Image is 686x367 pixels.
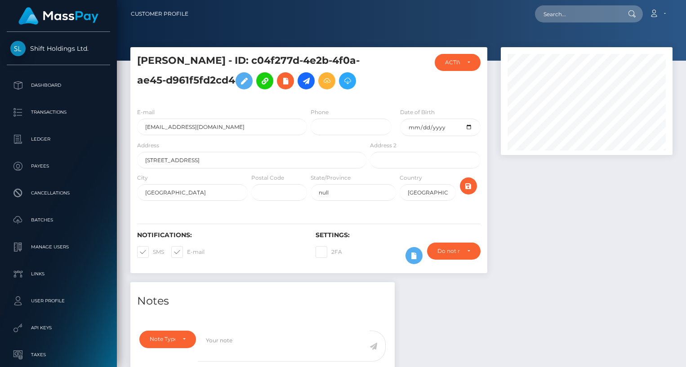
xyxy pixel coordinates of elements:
[131,4,188,23] a: Customer Profile
[7,74,110,97] a: Dashboard
[435,54,481,71] button: ACTIVE
[137,174,148,182] label: City
[137,231,302,239] h6: Notifications:
[298,72,315,89] a: Initiate Payout
[18,7,98,25] img: MassPay Logo
[137,141,159,150] label: Address
[10,267,107,281] p: Links
[10,294,107,308] p: User Profile
[10,79,107,92] p: Dashboard
[400,108,435,116] label: Date of Birth
[10,321,107,335] p: API Keys
[10,186,107,200] p: Cancellations
[251,174,284,182] label: Postal Code
[316,246,342,258] label: 2FA
[10,348,107,362] p: Taxes
[7,101,110,124] a: Transactions
[427,243,481,260] button: Do not require
[171,246,205,258] label: E-mail
[370,141,396,150] label: Address 2
[7,263,110,285] a: Links
[137,108,155,116] label: E-mail
[137,293,388,309] h4: Notes
[139,331,196,348] button: Note Type
[400,174,422,182] label: Country
[7,236,110,258] a: Manage Users
[7,290,110,312] a: User Profile
[437,248,460,255] div: Do not require
[445,59,460,66] div: ACTIVE
[311,108,329,116] label: Phone
[10,159,107,173] p: Payees
[150,336,175,343] div: Note Type
[10,41,26,56] img: Shift Holdings Ltd.
[137,54,361,94] h5: [PERSON_NAME] - ID: c04f277d-4e2b-4f0a-ae45-d961f5fd2cd4
[316,231,481,239] h6: Settings:
[7,317,110,339] a: API Keys
[10,213,107,227] p: Batches
[137,246,164,258] label: SMS
[10,240,107,254] p: Manage Users
[311,174,351,182] label: State/Province
[7,209,110,231] a: Batches
[7,155,110,177] a: Payees
[7,128,110,150] a: Ledger
[7,344,110,366] a: Taxes
[535,5,619,22] input: Search...
[7,44,110,53] span: Shift Holdings Ltd.
[10,133,107,146] p: Ledger
[10,106,107,119] p: Transactions
[7,182,110,204] a: Cancellations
